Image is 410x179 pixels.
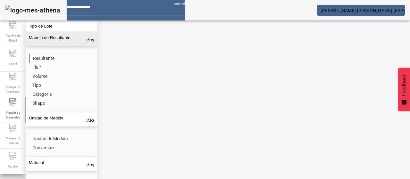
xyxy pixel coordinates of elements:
span: Manejo de Paradas [3,134,22,147]
button: Unidad de Medida [26,112,97,126]
img: logo-mes-athena [5,5,60,15]
mat-icon: keyboard_arrow_up [86,35,94,43]
button: Material [26,157,97,171]
span: Ajustes [6,162,20,171]
button: Tipo de Lote [26,20,97,32]
li: Tipo [29,81,97,90]
li: Volume [29,72,97,81]
span: Fabril [7,60,19,68]
li: Resultante [29,54,97,63]
span: [PERSON_NAME] [PERSON_NAME] (ESP) [321,8,405,13]
button: Feedback - Mostrar pesquisa [398,68,410,111]
span: Manejo de Materiales [3,108,22,122]
li: Unidad de Medida [29,134,97,143]
mat-icon: keyboard_arrow_up [86,160,94,168]
li: Fluir [29,63,97,72]
button: Manejo de Resultante [26,32,97,46]
span: Manejo de Processo [3,83,22,96]
span: Feedback [401,74,407,96]
mat-icon: keyboard_arrow_up [86,116,94,123]
li: Shape [29,99,97,108]
li: Conversão [29,143,97,152]
li: Categoria [29,90,97,99]
span: Planilha de Fabril [3,31,22,45]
